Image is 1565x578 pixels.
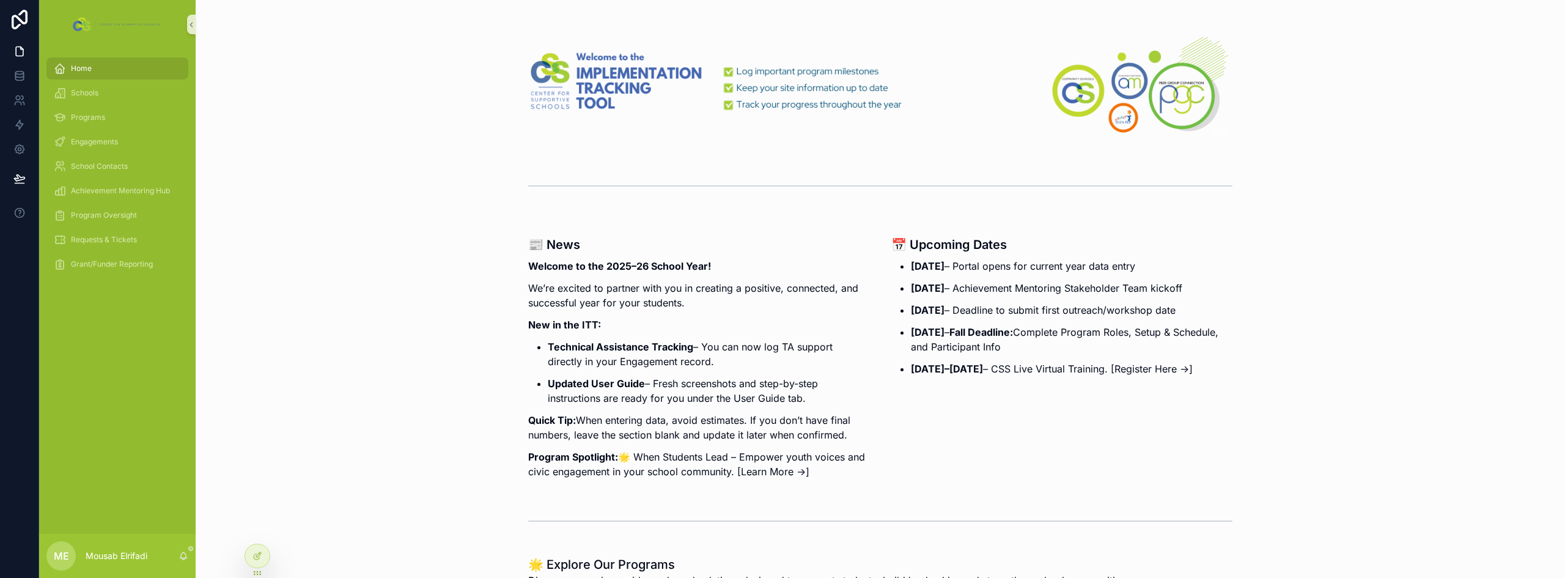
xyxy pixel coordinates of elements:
[71,137,118,147] span: Engagements
[528,235,869,254] h3: 📰 News
[46,57,188,80] a: Home
[911,303,1232,317] p: – Deadline to submit first outreach/workshop date
[911,363,983,375] strong: [DATE]–[DATE]
[39,49,196,291] div: scrollable content
[911,260,945,272] strong: [DATE]
[528,450,869,479] p: 🌟 When Students Lead – Empower youth voices and civic engagement in your school community. [Learn...
[911,325,1232,354] p: – Complete Program Roles, Setup & Schedule, and Participant Info
[949,326,1013,338] strong: Fall Deadline:
[46,131,188,153] a: Engagements
[528,260,711,272] strong: Welcome to the 2025–26 School Year!
[911,281,1232,295] p: – Achievement Mentoring Stakeholder Team kickoff
[71,113,105,122] span: Programs
[911,304,945,316] strong: [DATE]
[548,376,869,406] p: – Fresh screenshots and step-by-step instructions are ready for you under the User Guide tab.
[891,235,1232,254] h3: 📅 Upcoming Dates
[911,259,1232,273] p: – Portal opens for current year data entry
[911,326,945,338] strong: [DATE]
[548,341,693,353] strong: Technical Assistance Tracking
[71,64,92,73] span: Home
[71,88,98,98] span: Schools
[71,259,153,269] span: Grant/Funder Reporting
[528,451,618,463] strong: Program Spotlight:
[46,82,188,104] a: Schools
[528,413,869,442] p: When entering data, avoid estimates. If you don’t have final numbers, leave the section blank and...
[46,106,188,128] a: Programs
[46,229,188,251] a: Requests & Tickets
[71,161,128,171] span: School Contacts
[911,282,945,294] strong: [DATE]
[46,253,188,275] a: Grant/Funder Reporting
[71,235,137,245] span: Requests & Tickets
[46,204,188,226] a: Program Oversight
[911,361,1232,376] p: – CSS Live Virtual Training. [Register Here →]
[528,281,869,310] p: We’re excited to partner with you in creating a positive, connected, and successful year for your...
[528,319,601,331] strong: New in the ITT:
[54,549,69,563] span: ME
[548,377,645,390] strong: Updated User Guide
[528,29,1232,136] img: 33327-ITT-Banner-Noloco-(4).png
[548,339,869,369] p: – You can now log TA support directly in your Engagement record.
[528,556,1129,573] h1: 🌟 Explore Our Programs
[71,210,137,220] span: Program Oversight
[528,414,576,426] strong: Quick Tip:
[46,180,188,202] a: Achievement Mentoring Hub
[86,550,147,562] p: Mousab Elrifadi
[71,186,170,196] span: Achievement Mentoring Hub
[46,155,188,177] a: School Contacts
[70,15,164,34] img: App logo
